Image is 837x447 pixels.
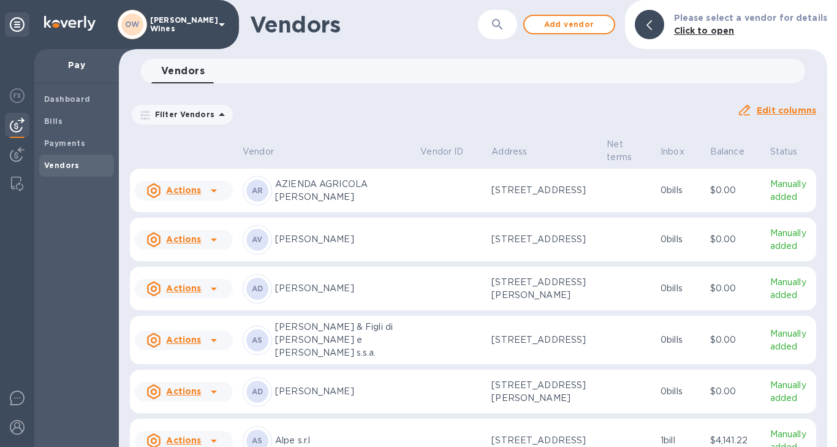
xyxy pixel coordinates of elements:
[770,227,811,253] p: Manually added
[770,276,811,302] p: Manually added
[710,184,760,197] p: $0.00
[5,12,29,37] div: Unpin categories
[661,233,700,246] p: 0 bills
[607,138,651,164] span: Net terms
[661,184,700,197] p: 0 bills
[252,335,263,345] b: AS
[661,145,700,158] span: Inbox
[275,434,411,447] p: Alpe s.r.l
[44,59,109,71] p: Pay
[10,88,25,103] img: Foreign exchange
[661,282,700,295] p: 0 bills
[44,161,80,170] b: Vendors
[150,109,214,120] p: Filter Vendors
[770,145,798,158] p: Status
[674,26,735,36] b: Click to open
[275,282,411,295] p: [PERSON_NAME]
[252,235,263,244] b: AV
[491,145,543,158] span: Address
[275,321,411,359] p: [PERSON_NAME] & Figli di [PERSON_NAME] e [PERSON_NAME] s.s.a.
[710,385,760,398] p: $0.00
[523,15,615,34] button: Add vendor
[710,145,760,158] span: Balance
[44,94,91,104] b: Dashboard
[491,145,527,158] p: Address
[161,63,205,80] span: Vendors
[770,178,811,204] p: Manually added
[710,334,760,346] p: $0.00
[44,139,85,148] b: Payments
[166,435,201,445] u: Actions
[125,20,140,29] b: OW
[607,138,635,164] p: Net terms
[252,284,263,293] b: AD
[252,186,263,195] b: AR
[770,379,811,405] p: Manually added
[661,385,700,398] p: 0 bills
[674,13,827,23] b: Please select a vendor for details
[166,185,201,195] u: Actions
[661,334,700,346] p: 0 bills
[491,379,597,405] p: [STREET_ADDRESS][PERSON_NAME]
[710,282,760,295] p: $0.00
[710,233,760,246] p: $0.00
[491,184,597,197] p: [STREET_ADDRESS]
[275,233,411,246] p: [PERSON_NAME]
[252,436,263,445] b: AS
[166,335,201,345] u: Actions
[491,434,597,447] p: [STREET_ADDRESS]
[710,434,760,447] p: $4,141.22
[491,276,597,302] p: [STREET_ADDRESS][PERSON_NAME]
[534,17,604,32] span: Add vendor
[757,105,816,115] u: Edit columns
[44,117,62,126] b: Bills
[166,283,201,293] u: Actions
[150,16,211,33] p: [PERSON_NAME] Wines
[661,145,684,158] p: Inbox
[243,145,290,158] span: Vendor
[770,327,811,353] p: Manually added
[275,385,411,398] p: [PERSON_NAME]
[661,434,700,447] p: 1 bill
[166,386,201,396] u: Actions
[250,12,478,37] h1: Vendors
[44,16,96,31] img: Logo
[491,233,597,246] p: [STREET_ADDRESS]
[243,145,274,158] p: Vendor
[420,145,479,158] span: Vendor ID
[166,234,201,244] u: Actions
[275,178,411,204] p: AZIENDA AGRICOLA [PERSON_NAME]
[491,334,597,346] p: [STREET_ADDRESS]
[252,387,263,396] b: AD
[420,145,463,158] p: Vendor ID
[710,145,744,158] p: Balance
